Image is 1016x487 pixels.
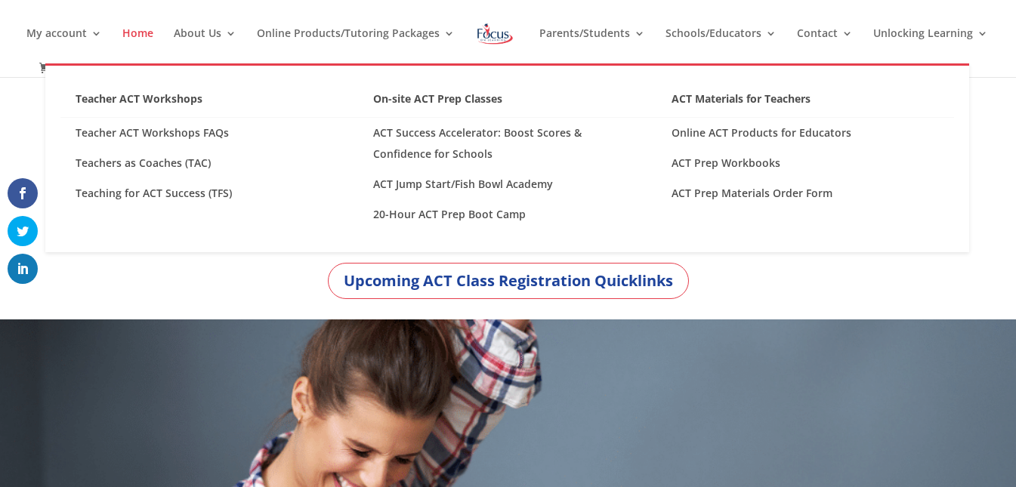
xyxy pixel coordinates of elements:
[358,199,656,230] a: 20-Hour ACT Prep Boot Camp
[60,148,358,178] a: Teachers as Coaches (TAC)
[358,118,656,169] a: ACT Success Accelerator: Boost Scores & Confidence for Schools
[873,28,988,63] a: Unlocking Learning
[60,118,358,148] a: Teacher ACT Workshops FAQs
[665,28,777,63] a: Schools/Educators
[358,169,656,199] a: ACT Jump Start/Fish Bowl Academy
[797,28,853,63] a: Contact
[60,178,358,208] a: Teaching for ACT Success (TFS)
[656,178,954,208] a: ACT Prep Materials Order Form
[539,28,645,63] a: Parents/Students
[656,148,954,178] a: ACT Prep Workbooks
[26,28,102,63] a: My account
[656,118,954,148] a: Online ACT Products for Educators
[257,28,455,63] a: Online Products/Tutoring Packages
[328,263,689,299] a: Upcoming ACT Class Registration Quicklinks
[60,88,358,118] a: Teacher ACT Workshops
[122,28,153,63] a: Home
[174,28,236,63] a: About Us
[656,88,954,118] a: ACT Materials for Teachers
[358,88,656,118] a: On-site ACT Prep Classes
[475,20,514,48] img: Focus on Learning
